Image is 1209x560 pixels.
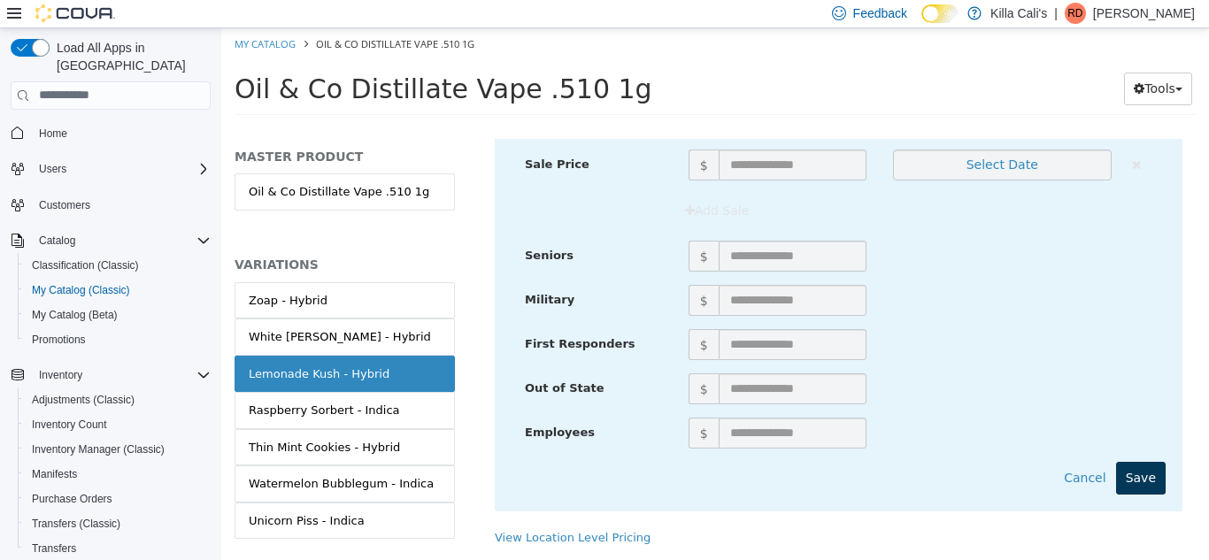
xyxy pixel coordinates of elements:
[32,194,211,216] span: Customers
[454,166,538,199] button: Add Sale
[467,212,497,243] span: $
[39,162,66,176] span: Users
[25,464,211,485] span: Manifests
[39,198,90,212] span: Customers
[1067,3,1082,24] span: RD
[32,308,118,322] span: My Catalog (Beta)
[13,9,74,22] a: My Catalog
[32,195,97,216] a: Customers
[25,255,211,276] span: Classification (Classic)
[27,484,143,502] div: Unicorn Piss - Indica
[39,127,67,141] span: Home
[32,123,74,144] a: Home
[13,45,431,76] span: Oil & Co Distillate Vape .510 1g
[32,364,89,386] button: Inventory
[903,44,971,77] button: Tools
[18,437,218,462] button: Inventory Manager (Classic)
[50,39,211,74] span: Load All Apps in [GEOGRAPHIC_DATA]
[27,337,168,355] div: Lemonade Kush - Hybrid
[25,538,83,559] a: Transfers
[25,513,127,534] a: Transfers (Classic)
[25,488,119,510] a: Purchase Orders
[467,389,497,420] span: $
[25,488,211,510] span: Purchase Orders
[25,389,142,410] a: Adjustments (Classic)
[1093,3,1195,24] p: [PERSON_NAME]
[304,129,368,142] span: Sale Price
[672,121,890,152] button: Select Date
[273,502,429,516] a: View Location Level Pricing
[25,304,125,326] a: My Catalog (Beta)
[895,433,944,466] button: Save
[25,538,211,559] span: Transfers
[25,304,211,326] span: My Catalog (Beta)
[304,397,373,410] span: Employees
[32,467,77,481] span: Manifests
[467,345,497,376] span: $
[304,353,383,366] span: Out of State
[25,439,211,460] span: Inventory Manager (Classic)
[467,301,497,332] span: $
[1065,3,1086,24] div: Ryan Dill
[32,122,211,144] span: Home
[32,541,76,556] span: Transfers
[4,157,218,181] button: Users
[18,462,218,487] button: Manifests
[467,121,497,152] span: $
[921,4,959,23] input: Dark Mode
[27,373,179,391] div: Raspberry Sorbert - Indica
[39,234,75,248] span: Catalog
[25,389,211,410] span: Adjustments (Classic)
[32,492,112,506] span: Purchase Orders
[18,387,218,412] button: Adjustments (Classic)
[304,265,353,278] span: Military
[35,4,115,22] img: Cova
[853,4,907,22] span: Feedback
[27,264,106,281] div: Zoap - Hybrid
[4,228,218,253] button: Catalog
[95,9,253,22] span: Oil & Co Distillate Vape .510 1g
[32,517,120,531] span: Transfers (Classic)
[18,412,218,437] button: Inventory Count
[25,280,137,301] a: My Catalog (Classic)
[25,414,114,435] a: Inventory Count
[25,329,93,350] a: Promotions
[18,327,218,352] button: Promotions
[18,303,218,327] button: My Catalog (Beta)
[32,333,86,347] span: Promotions
[990,3,1047,24] p: Killa Cali's
[18,487,218,511] button: Purchase Orders
[39,368,82,382] span: Inventory
[32,158,73,180] button: Users
[32,283,130,297] span: My Catalog (Classic)
[18,278,218,303] button: My Catalog (Classic)
[32,364,211,386] span: Inventory
[13,145,234,182] a: Oil & Co Distillate Vape .510 1g
[32,258,139,272] span: Classification (Classic)
[32,393,135,407] span: Adjustments (Classic)
[25,513,211,534] span: Transfers (Classic)
[32,158,211,180] span: Users
[25,464,84,485] a: Manifests
[304,309,414,322] span: First Responders
[32,442,165,456] span: Inventory Manager (Classic)
[25,255,146,276] a: Classification (Classic)
[13,120,234,136] h5: MASTER PRODUCT
[4,363,218,387] button: Inventory
[27,447,212,464] div: Watermelon Bubblegum - Indica
[18,253,218,278] button: Classification (Classic)
[27,410,179,428] div: Thin Mint Cookies - Hybrid
[32,230,211,251] span: Catalog
[27,300,210,318] div: White [PERSON_NAME] - Hybrid
[18,511,218,536] button: Transfers (Classic)
[25,280,211,301] span: My Catalog (Classic)
[32,230,82,251] button: Catalog
[1054,3,1058,24] p: |
[32,418,107,432] span: Inventory Count
[25,439,172,460] a: Inventory Manager (Classic)
[13,228,234,244] h5: VARIATIONS
[921,23,922,24] span: Dark Mode
[25,414,211,435] span: Inventory Count
[467,257,497,288] span: $
[4,120,218,146] button: Home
